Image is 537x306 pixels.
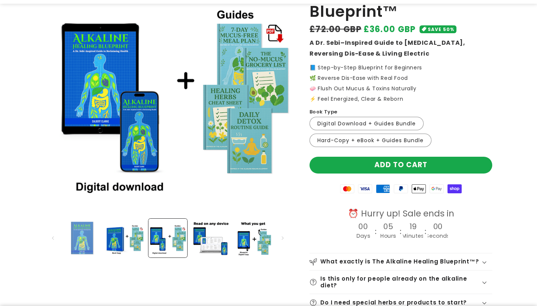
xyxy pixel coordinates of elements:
[191,219,230,257] button: Load image 4 in gallery view
[106,219,144,257] button: Load image 2 in gallery view
[148,219,187,257] button: Load image 3 in gallery view
[410,222,417,231] h4: 19
[384,222,393,231] h4: 05
[434,222,443,231] h4: 00
[310,157,492,174] button: Add to cart
[310,134,431,147] label: Hard-Copy + eBook + Guides Bundle
[425,224,427,240] div: :
[335,208,467,219] div: ⏰ Hurry up! Sale ends in
[400,224,402,240] div: :
[234,219,273,257] button: Load image 5 in gallery view
[320,258,479,265] h2: What exactly is The Alkaline Healing Blueprint™?
[428,25,454,33] span: SAVE 50%
[310,253,492,270] summary: What exactly is The Alkaline Healing Blueprint™?
[375,224,377,240] div: :
[359,222,368,231] h4: 00
[380,231,396,241] div: Hours
[310,65,492,102] p: 📘 Step-by-Step Blueprint for Beginners 🌿 Reverse Dis-Ease with Real Food 🧼 Flush Out Mucus & Toxi...
[310,271,492,294] summary: Is this only for people already on the alkaline diet?
[274,230,291,246] button: Slide right
[45,230,61,246] button: Slide left
[310,38,465,58] strong: A Dr. Sebi–Inspired Guide to [MEDICAL_DATA], Reversing Dis-Ease & Living Electric
[63,219,102,257] button: Load image 1 in gallery view
[402,231,424,241] div: Minutes
[310,108,337,116] label: Book Type
[320,275,481,289] h2: Is this only for people already on the alkaline diet?
[357,231,370,241] div: Days
[364,23,416,35] span: £36.00 GBP
[310,23,361,35] s: £72.00 GBP
[426,231,450,241] div: Seconds
[310,117,424,130] label: Digital Download + Guides Bundle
